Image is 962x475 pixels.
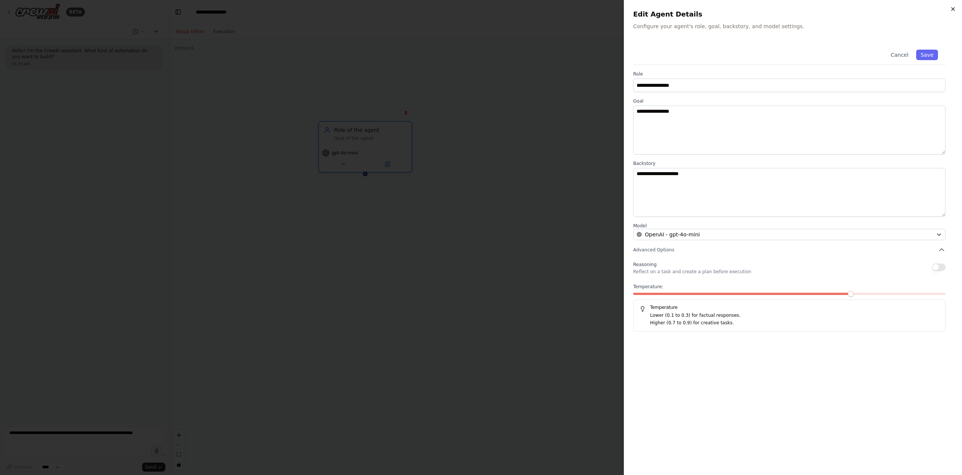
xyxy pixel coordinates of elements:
span: OpenAI - gpt-4o-mini [645,231,700,238]
button: OpenAI - gpt-4o-mini [633,229,945,240]
h5: Temperature [640,304,939,310]
button: Cancel [886,50,913,60]
p: Lower (0.1 to 0.3) for factual responses. [650,312,939,319]
button: Save [916,50,938,60]
label: Goal [633,98,945,104]
label: Backstory [633,160,945,166]
span: Temperature: [633,284,663,290]
p: Reflect on a task and create a plan before execution [633,269,751,275]
p: Higher (0.7 to 0.9) for creative tasks. [650,319,939,327]
h2: Edit Agent Details [633,9,953,20]
span: Advanced Options [633,247,674,253]
label: Role [633,71,945,77]
p: Configure your agent's role, goal, backstory, and model settings. [633,23,953,30]
label: Model [633,223,945,229]
button: Advanced Options [633,246,945,254]
span: Reasoning [633,262,656,267]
